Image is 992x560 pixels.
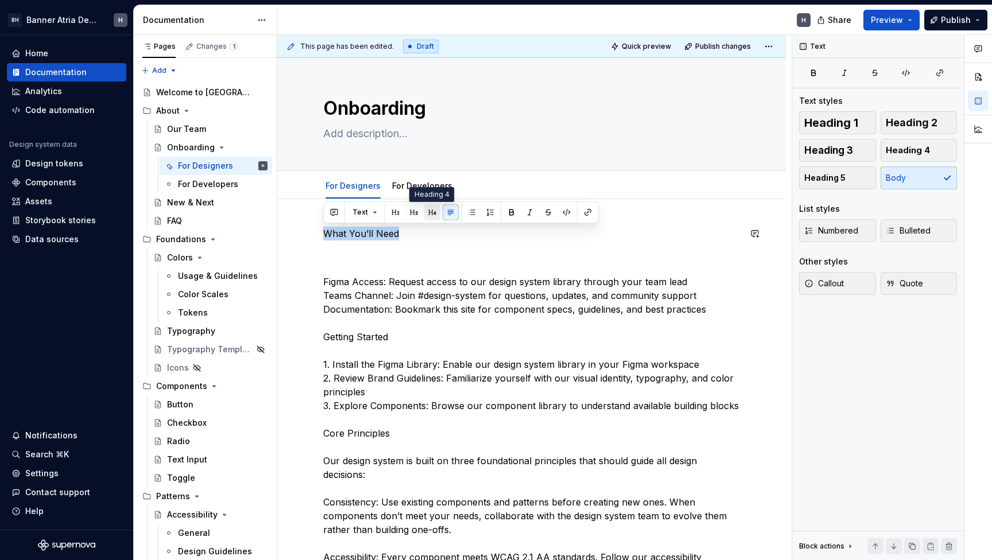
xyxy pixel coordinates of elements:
[828,14,851,26] span: Share
[118,15,123,25] div: H
[142,42,176,51] div: Pages
[25,177,76,188] div: Components
[7,82,126,100] a: Analytics
[799,139,876,162] button: Heading 3
[167,509,218,520] div: Accessibility
[799,111,876,134] button: Heading 1
[167,417,207,429] div: Checkbox
[7,44,126,63] a: Home
[352,208,368,217] span: Text
[156,380,207,392] div: Components
[881,111,958,134] button: Heading 2
[799,256,848,267] div: Other styles
[799,538,855,554] div: Block actions
[149,120,272,138] a: Our Team
[25,104,95,116] div: Code automation
[924,10,987,30] button: Publish
[149,450,272,469] a: Text Input
[167,197,214,208] div: New & Next
[160,157,272,175] a: For DesignersH
[167,252,193,263] div: Colors
[167,399,193,410] div: Button
[804,225,858,236] span: Numbered
[801,15,806,25] div: H
[25,468,59,479] div: Settings
[149,395,272,414] a: Button
[799,219,876,242] button: Numbered
[321,173,385,197] div: For Designers
[262,160,264,172] div: H
[160,285,272,304] a: Color Scales
[7,211,126,230] a: Storybook stories
[881,219,958,242] button: Bulleted
[8,13,22,27] div: BH
[26,14,100,26] div: Banner Atria Design System
[152,66,166,75] span: Add
[2,7,131,32] button: BHBanner Atria Design SystemH
[156,105,180,116] div: About
[167,123,206,135] div: Our Team
[325,181,381,190] a: For Designers
[941,14,971,26] span: Publish
[811,10,859,30] button: Share
[7,63,126,81] a: Documentation
[799,166,876,189] button: Heading 5
[804,145,853,156] span: Heading 3
[387,173,457,197] div: For Developers
[178,527,210,539] div: General
[25,234,79,245] div: Data sources
[38,539,95,551] svg: Supernova Logo
[863,10,920,30] button: Preview
[229,42,238,51] span: 1
[167,472,195,484] div: Toggle
[804,278,844,289] span: Callout
[25,158,83,169] div: Design tokens
[167,215,182,227] div: FAQ
[25,85,62,97] div: Analytics
[149,469,272,487] a: Toggle
[417,42,434,51] span: Draft
[681,38,756,55] button: Publish changes
[799,272,876,295] button: Callout
[160,304,272,322] a: Tokens
[149,212,272,230] a: FAQ
[167,344,253,355] div: Typography Template
[9,140,77,149] div: Design system data
[7,426,126,445] button: Notifications
[196,42,238,51] div: Changes
[607,38,676,55] button: Quick preview
[799,95,843,107] div: Text styles
[167,435,190,447] div: Radio
[160,524,272,542] a: General
[25,67,87,78] div: Documentation
[149,248,272,267] a: Colors
[7,154,126,173] a: Design tokens
[178,178,238,190] div: For Developers
[804,117,858,129] span: Heading 1
[138,377,272,395] div: Components
[149,432,272,450] a: Radio
[323,227,740,240] p: What You’ll Need
[138,63,181,79] button: Add
[25,196,52,207] div: Assets
[871,14,903,26] span: Preview
[695,42,751,51] span: Publish changes
[7,445,126,464] button: Search ⌘K
[138,230,272,248] div: Foundations
[149,505,272,524] a: Accessibility
[886,145,930,156] span: Heading 4
[178,546,252,557] div: Design Guidelines
[25,487,90,498] div: Contact support
[7,173,126,192] a: Components
[25,430,77,441] div: Notifications
[178,160,233,172] div: For Designers
[149,322,272,340] a: Typography
[149,193,272,212] a: New & Next
[886,117,937,129] span: Heading 2
[25,449,69,460] div: Search ⌘K
[160,175,272,193] a: For Developers
[138,83,272,102] a: Welcome to [GEOGRAPHIC_DATA]
[25,215,96,226] div: Storybook stories
[25,505,44,517] div: Help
